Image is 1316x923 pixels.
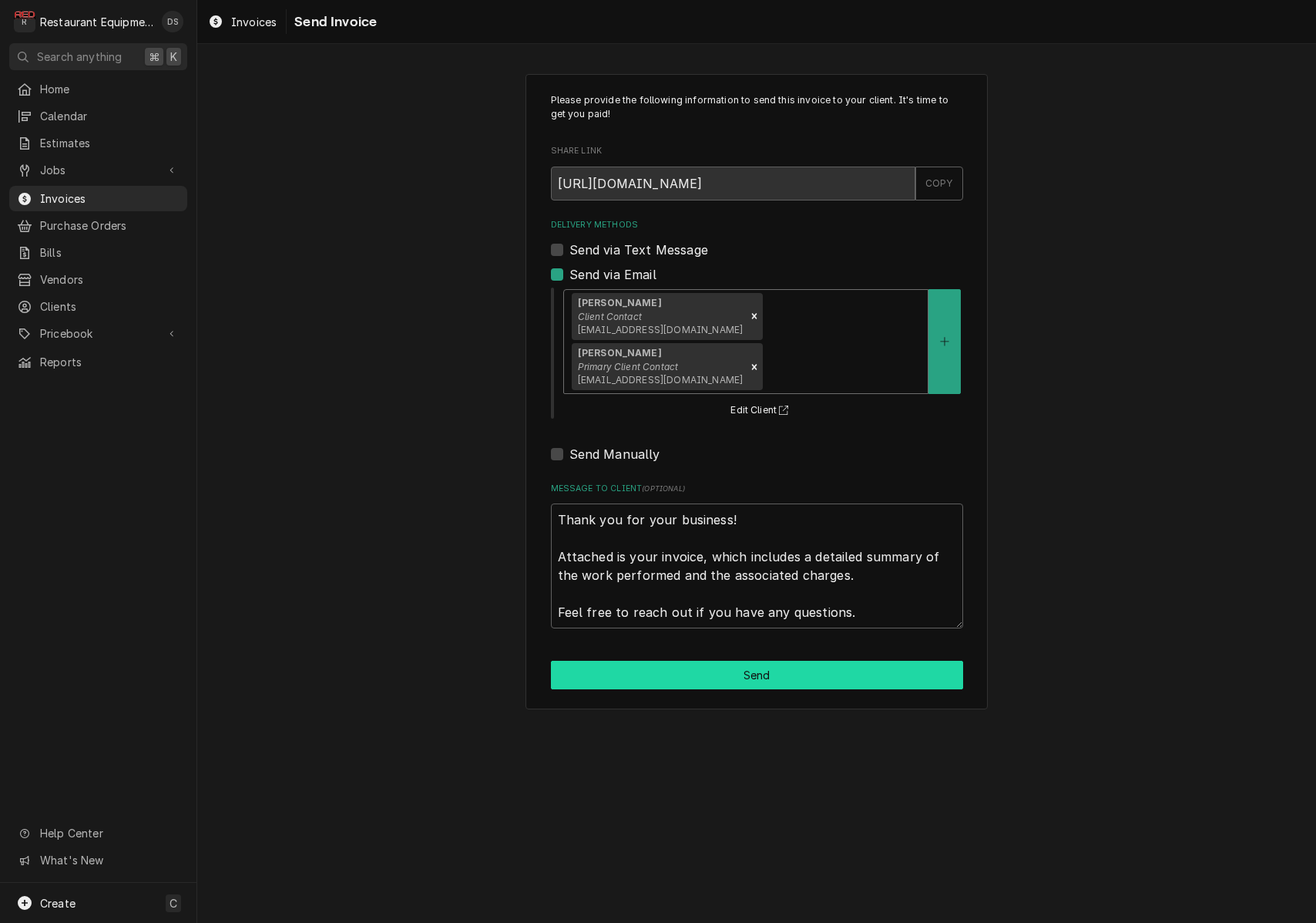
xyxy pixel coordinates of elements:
[231,14,277,30] span: Invoices
[14,11,35,32] div: Restaurant Equipment Diagnostics's Avatar
[578,311,642,322] em: Client Contact
[569,445,660,463] label: Send Manually
[40,271,180,288] span: Vendors
[40,897,76,910] span: Create
[9,186,187,211] a: Invoices
[170,895,177,911] span: C
[9,349,187,375] a: Reports
[40,81,180,97] span: Home
[290,12,377,32] span: Send Invoice
[551,661,963,689] div: Button Group Row
[551,219,963,231] label: Delivery Methods
[9,847,187,873] a: Go to What's New
[40,135,180,151] span: Estimates
[40,190,180,207] span: Invoices
[551,504,963,628] textarea: Thank you for your business! Attached is your invoice, which includes a detailed summary of the w...
[40,325,156,342] span: Pricebook
[40,162,156,178] span: Jobs
[569,265,656,284] label: Send via Email
[40,852,178,868] span: What's New
[9,267,187,292] a: Vendors
[149,49,159,65] span: ⌘
[40,825,178,841] span: Help Center
[40,298,180,315] span: Clients
[40,14,153,30] div: Restaurant Equipment Diagnostics
[162,11,183,32] div: Derek Stewart's Avatar
[9,130,187,156] a: Estimates
[9,294,187,319] a: Clients
[746,293,763,341] div: Remove [object Object]
[928,289,961,394] button: Create New Contact
[14,11,35,32] div: R
[578,374,743,386] span: [EMAIL_ADDRESS][DOMAIN_NAME]
[40,244,180,261] span: Bills
[9,43,187,70] button: Search anything⌘K
[728,401,795,420] button: Edit Client
[746,343,763,391] div: Remove [object Object]
[551,483,963,495] label: Message to Client
[40,217,180,234] span: Purchase Orders
[551,145,963,200] div: Share Link
[551,93,963,628] div: Invoice Send Form
[578,324,743,335] span: [EMAIL_ADDRESS][DOMAIN_NAME]
[551,219,963,463] div: Delivery Methods
[37,49,122,65] span: Search anything
[551,93,963,122] p: Please provide the following information to send this invoice to your client. It's time to get yo...
[9,76,187,102] a: Home
[9,820,187,846] a: Go to Help Center
[9,213,187,238] a: Purchase Orders
[9,240,187,265] a: Bills
[578,347,662,359] strong: [PERSON_NAME]
[551,661,963,689] div: Button Group
[162,11,183,32] div: DS
[40,354,180,370] span: Reports
[940,336,949,347] svg: Create New Contact
[915,167,963,200] button: COPY
[642,484,685,493] span: ( optional )
[9,157,187,183] a: Go to Jobs
[9,103,187,129] a: Calendar
[9,321,187,346] a: Go to Pricebook
[578,297,662,308] strong: [PERSON_NAME]
[551,661,963,689] button: Send
[40,108,180,124] span: Calendar
[202,9,283,35] a: Invoices
[551,145,963,157] label: Share Link
[551,483,963,628] div: Message to Client
[569,241,708,259] label: Send via Text Message
[578,361,679,372] em: Primary Client Contact
[525,74,988,709] div: Invoice Send
[170,49,177,65] span: K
